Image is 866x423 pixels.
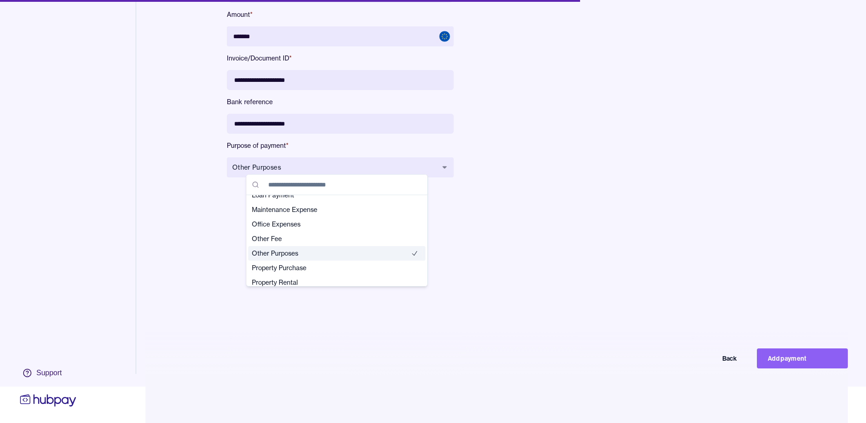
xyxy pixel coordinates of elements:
a: Support [18,363,78,383]
label: Purpose of payment [227,141,454,150]
span: Loan Payment [252,191,411,200]
button: Back [657,348,748,368]
button: Add payment [757,348,848,368]
label: Invoice/Document ID [227,54,454,63]
span: Maintenance Expense [252,205,411,214]
label: Bank reference [227,97,454,106]
div: Support [36,368,62,378]
span: Other Fee [252,234,411,243]
span: Office Expenses [252,220,411,229]
span: Property Purchase [252,263,411,272]
label: Amount [227,10,454,19]
span: Property Rental [252,278,411,287]
span: Other Purposes [232,163,437,172]
span: Other Purposes [252,249,411,258]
